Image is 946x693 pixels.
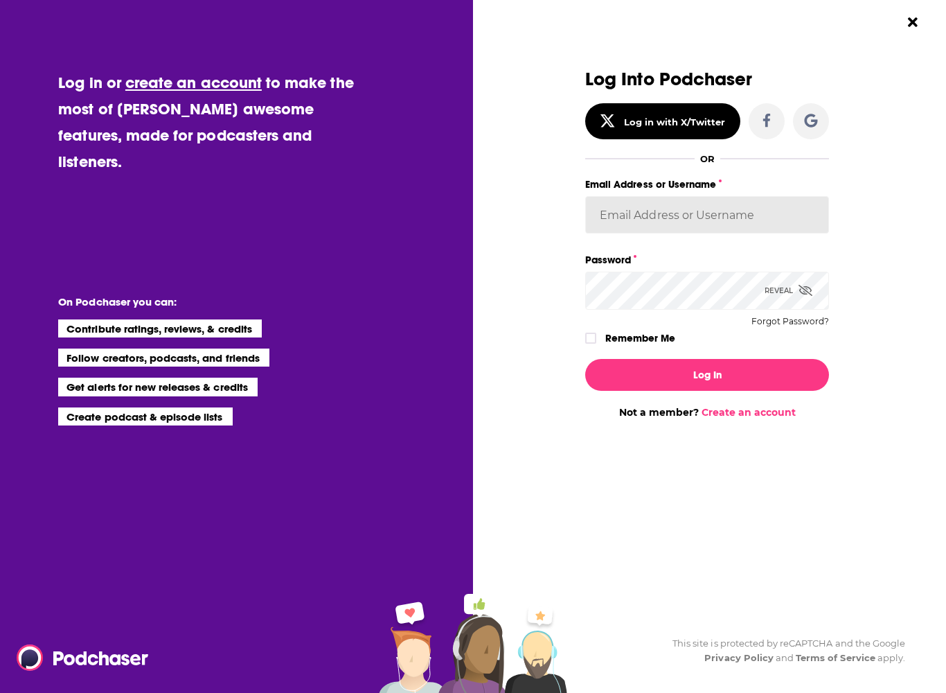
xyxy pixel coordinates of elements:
[58,378,257,396] li: Get alerts for new releases & credits
[585,69,829,89] h3: Log Into Podchaser
[624,116,726,128] div: Log in with X/Twitter
[704,652,774,663] a: Privacy Policy
[585,251,829,269] label: Password
[585,196,829,234] input: Email Address or Username
[58,407,232,426] li: Create podcast & episode lists
[661,636,905,665] div: This site is protected by reCAPTCHA and the Google and apply.
[796,652,875,663] a: Terms of Service
[125,73,262,92] a: create an account
[585,359,829,391] button: Log In
[700,153,715,164] div: OR
[58,349,269,367] li: Follow creators, podcasts, and friends
[585,175,829,193] label: Email Address or Username
[17,644,150,671] img: Podchaser - Follow, Share and Rate Podcasts
[702,406,796,419] a: Create an account
[58,295,335,308] li: On Podchaser you can:
[58,319,262,337] li: Contribute ratings, reviews, & credits
[751,317,829,326] button: Forgot Password?
[585,406,829,419] div: Not a member?
[605,329,675,347] label: Remember Me
[765,272,812,310] div: Reveal
[900,9,926,35] button: Close Button
[585,103,740,139] button: Log in with X/Twitter
[17,644,139,671] a: Podchaser - Follow, Share and Rate Podcasts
